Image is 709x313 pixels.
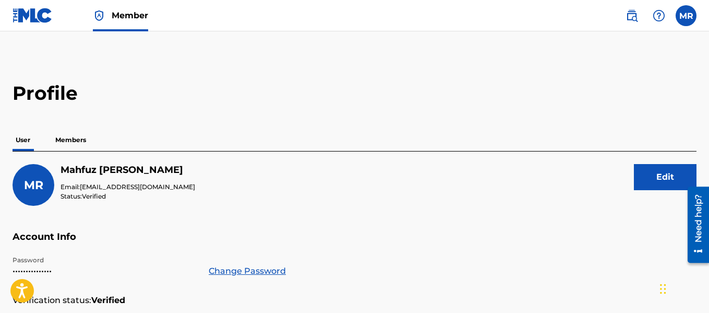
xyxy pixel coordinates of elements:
div: Drag [660,273,666,305]
span: MR [24,178,43,192]
h5: Mahfuz Rahman [61,164,195,176]
iframe: Chat Widget [657,263,709,313]
p: Email: [61,182,195,192]
img: search [626,9,638,22]
img: help [653,9,665,22]
p: User [13,129,33,151]
button: Edit [634,164,696,190]
a: Change Password [209,265,286,277]
p: ••••••••••••••• [13,265,196,277]
p: Verification status: [13,294,91,307]
img: Top Rightsholder [93,9,105,22]
img: MLC Logo [13,8,53,23]
span: Member [112,9,148,21]
div: User Menu [676,5,696,26]
strong: Verified [91,294,125,307]
p: Password [13,256,196,265]
a: Public Search [621,5,642,26]
iframe: Resource Center [680,183,709,267]
div: Help [648,5,669,26]
h5: Account Info [13,231,696,256]
h2: Profile [13,82,696,105]
span: [EMAIL_ADDRESS][DOMAIN_NAME] [80,183,195,191]
p: Members [52,129,89,151]
span: Verified [82,192,106,200]
p: Status: [61,192,195,201]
